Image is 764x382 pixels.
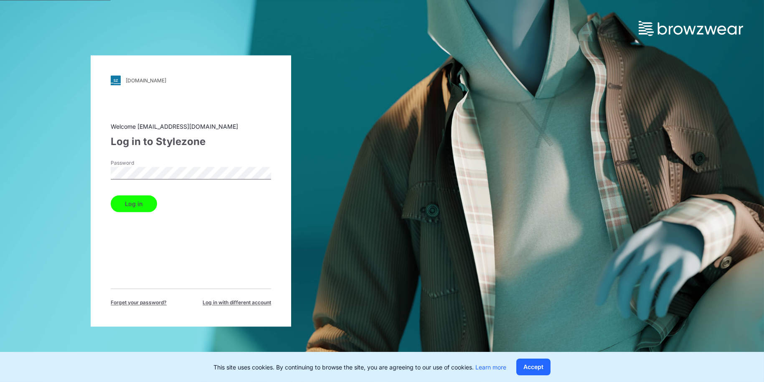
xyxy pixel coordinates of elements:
[126,77,166,84] div: [DOMAIN_NAME]
[111,76,121,86] img: svg+xml;base64,PHN2ZyB3aWR0aD0iMjgiIGhlaWdodD0iMjgiIHZpZXdCb3g9IjAgMCAyOCAyOCIgZmlsbD0ibm9uZSIgeG...
[203,299,271,307] span: Log in with different account
[475,364,506,371] a: Learn more
[111,160,169,167] label: Password
[111,196,157,212] button: Log in
[213,363,506,372] p: This site uses cookies. By continuing to browse the site, you are agreeing to our use of cookies.
[111,122,271,131] div: Welcome [EMAIL_ADDRESS][DOMAIN_NAME]
[111,76,271,86] a: [DOMAIN_NAME]
[111,135,271,150] div: Log in to Stylezone
[639,21,743,36] img: browzwear-logo.73288ffb.svg
[111,299,167,307] span: Forget your password?
[516,359,551,375] button: Accept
